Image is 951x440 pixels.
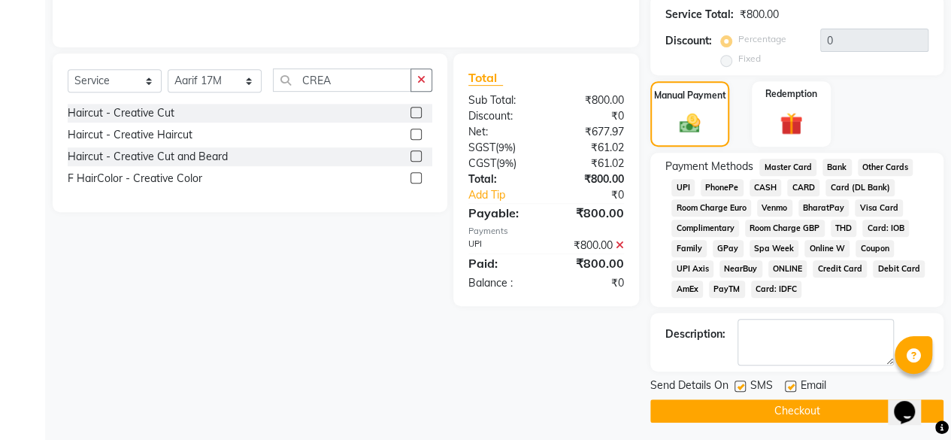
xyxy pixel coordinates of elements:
[457,187,561,203] a: Add Tip
[822,159,852,176] span: Bank
[68,127,192,143] div: Haircut - Creative Haircut
[813,260,867,278] span: Credit Card
[457,124,547,140] div: Net:
[671,260,713,278] span: UPI Axis
[650,399,943,423] button: Checkout
[468,70,503,86] span: Total
[68,149,228,165] div: Haircut - Creative Cut and Beard
[709,281,745,298] span: PayTM
[457,108,547,124] div: Discount:
[855,199,903,217] span: Visa Card
[801,378,826,396] span: Email
[546,275,635,291] div: ₹0
[858,159,913,176] span: Other Cards
[457,171,547,187] div: Total:
[457,156,547,171] div: ( )
[457,140,547,156] div: ( )
[740,7,779,23] div: ₹800.00
[457,275,547,291] div: Balance :
[546,238,635,253] div: ₹800.00
[759,159,816,176] span: Master Card
[765,87,817,101] label: Redemption
[873,260,925,278] span: Debit Card
[546,93,635,108] div: ₹800.00
[673,111,707,135] img: _cash.svg
[665,33,712,49] div: Discount:
[654,89,726,102] label: Manual Payment
[701,179,744,196] span: PhonePe
[546,108,635,124] div: ₹0
[671,199,751,217] span: Room Charge Euro
[750,240,799,257] span: Spa Week
[671,179,695,196] span: UPI
[468,156,496,170] span: CGST
[457,238,547,253] div: UPI
[546,171,635,187] div: ₹800.00
[498,141,513,153] span: 9%
[546,124,635,140] div: ₹677.97
[68,171,202,187] div: F HairColor - Creative Color
[798,199,850,217] span: BharatPay
[787,179,819,196] span: CARD
[750,378,773,396] span: SMS
[825,179,895,196] span: Card (DL Bank)
[862,220,909,237] span: Card: IOB
[719,260,762,278] span: NearBuy
[713,240,744,257] span: GPay
[650,378,728,396] span: Send Details On
[665,159,753,174] span: Payment Methods
[745,220,825,237] span: Room Charge GBP
[804,240,850,257] span: Online W
[273,68,411,92] input: Search or Scan
[546,156,635,171] div: ₹61.02
[671,220,739,237] span: Complimentary
[888,380,936,425] iframe: chat widget
[750,179,782,196] span: CASH
[738,52,761,65] label: Fixed
[499,157,513,169] span: 9%
[738,32,786,46] label: Percentage
[468,225,624,238] div: Payments
[468,141,495,154] span: SGST
[757,199,792,217] span: Venmo
[457,93,547,108] div: Sub Total:
[665,7,734,23] div: Service Total:
[457,204,547,222] div: Payable:
[671,281,703,298] span: AmEx
[773,110,810,138] img: _gift.svg
[68,105,174,121] div: Haircut - Creative Cut
[457,254,547,272] div: Paid:
[546,254,635,272] div: ₹800.00
[671,240,707,257] span: Family
[751,281,802,298] span: Card: IDFC
[856,240,894,257] span: Coupon
[831,220,857,237] span: THD
[768,260,807,278] span: ONLINE
[546,140,635,156] div: ₹61.02
[546,204,635,222] div: ₹800.00
[561,187,635,203] div: ₹0
[665,326,725,342] div: Description:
